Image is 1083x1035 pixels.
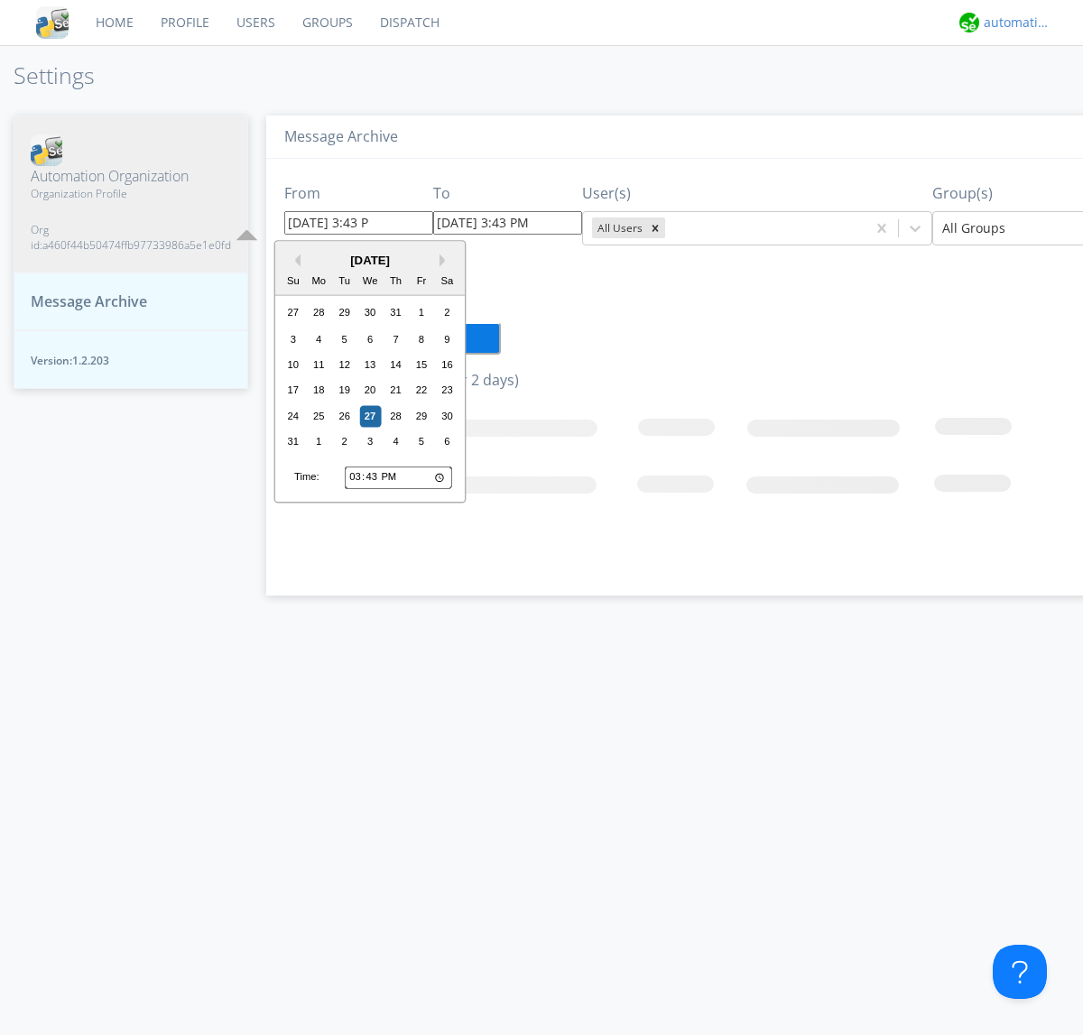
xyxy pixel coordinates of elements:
div: Su [282,271,304,292]
div: Choose Wednesday, August 27th, 2025 [359,405,381,427]
div: Choose Sunday, August 31st, 2025 [282,431,304,453]
h3: From [284,186,433,202]
button: Message Archive [14,273,248,331]
span: Organization Profile [31,186,231,201]
div: Choose Saturday, August 23rd, 2025 [437,380,458,402]
div: automation+atlas [984,14,1051,32]
button: Version:1.2.203 [14,330,248,389]
div: Sa [437,271,458,292]
div: Choose Sunday, August 24th, 2025 [282,405,304,427]
div: Fr [411,271,432,292]
div: Choose Saturday, August 30th, 2025 [437,405,458,427]
div: Choose Friday, August 8th, 2025 [411,328,432,350]
div: Choose Saturday, September 6th, 2025 [437,431,458,453]
div: We [359,271,381,292]
div: Choose Tuesday, September 2nd, 2025 [334,431,356,453]
span: Automation Organization [31,166,231,187]
div: Remove All Users [645,217,665,238]
div: Choose Thursday, August 28th, 2025 [385,405,407,427]
div: Choose Monday, July 28th, 2025 [308,302,329,324]
div: Choose Sunday, July 27th, 2025 [282,302,304,324]
button: Previous Month [288,254,301,267]
div: Choose Saturday, August 2nd, 2025 [437,302,458,324]
div: Choose Tuesday, August 19th, 2025 [334,380,356,402]
h3: User(s) [582,186,932,202]
button: Automation OrganizationOrganization ProfileOrg id:a460f44b50474ffb97733986a5e1e0fd [14,116,248,273]
img: cddb5a64eb264b2086981ab96f4c1ba7 [31,134,62,166]
div: Choose Tuesday, August 12th, 2025 [334,354,356,375]
div: Choose Monday, August 4th, 2025 [308,328,329,350]
div: Tu [334,271,356,292]
div: Choose Thursday, August 14th, 2025 [385,354,407,375]
div: Choose Friday, August 22nd, 2025 [411,380,432,402]
div: Choose Sunday, August 3rd, 2025 [282,328,304,350]
div: Choose Saturday, August 16th, 2025 [437,354,458,375]
div: Choose Friday, August 29th, 2025 [411,405,432,427]
button: Next Month [440,254,452,267]
div: Choose Wednesday, August 20th, 2025 [359,380,381,402]
div: Choose Thursday, August 7th, 2025 [385,328,407,350]
div: Choose Monday, August 18th, 2025 [308,380,329,402]
div: Choose Monday, August 25th, 2025 [308,405,329,427]
div: Choose Wednesday, July 30th, 2025 [359,302,381,324]
div: [DATE] [275,252,465,269]
div: Mo [308,271,329,292]
img: d2d01cd9b4174d08988066c6d424eccd [959,13,979,32]
div: Choose Monday, August 11th, 2025 [308,354,329,375]
div: Time: [294,470,319,485]
div: Choose Friday, August 15th, 2025 [411,354,432,375]
input: Time [345,466,452,489]
div: Choose Tuesday, August 26th, 2025 [334,405,356,427]
span: Version: 1.2.203 [31,353,231,368]
div: Choose Friday, August 1st, 2025 [411,302,432,324]
div: Choose Saturday, August 9th, 2025 [437,328,458,350]
div: Choose Thursday, July 31st, 2025 [385,302,407,324]
h3: To [433,186,582,202]
div: Choose Thursday, August 21st, 2025 [385,380,407,402]
div: Choose Monday, September 1st, 2025 [308,431,329,453]
div: Choose Wednesday, September 3rd, 2025 [359,431,381,453]
div: Choose Sunday, August 17th, 2025 [282,380,304,402]
img: cddb5a64eb264b2086981ab96f4c1ba7 [36,6,69,39]
div: Choose Friday, September 5th, 2025 [411,431,432,453]
div: Th [385,271,407,292]
div: Choose Tuesday, August 5th, 2025 [334,328,356,350]
div: Choose Sunday, August 10th, 2025 [282,354,304,375]
div: Choose Tuesday, July 29th, 2025 [334,302,356,324]
div: Choose Wednesday, August 6th, 2025 [359,328,381,350]
span: Message Archive [31,291,147,312]
div: Choose Thursday, September 4th, 2025 [385,431,407,453]
div: All Users [592,217,645,238]
span: Org id: a460f44b50474ffb97733986a5e1e0fd [31,222,231,253]
iframe: Toggle Customer Support [993,945,1047,999]
div: Choose Wednesday, August 13th, 2025 [359,354,381,375]
div: month 2025-08 [281,300,460,455]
